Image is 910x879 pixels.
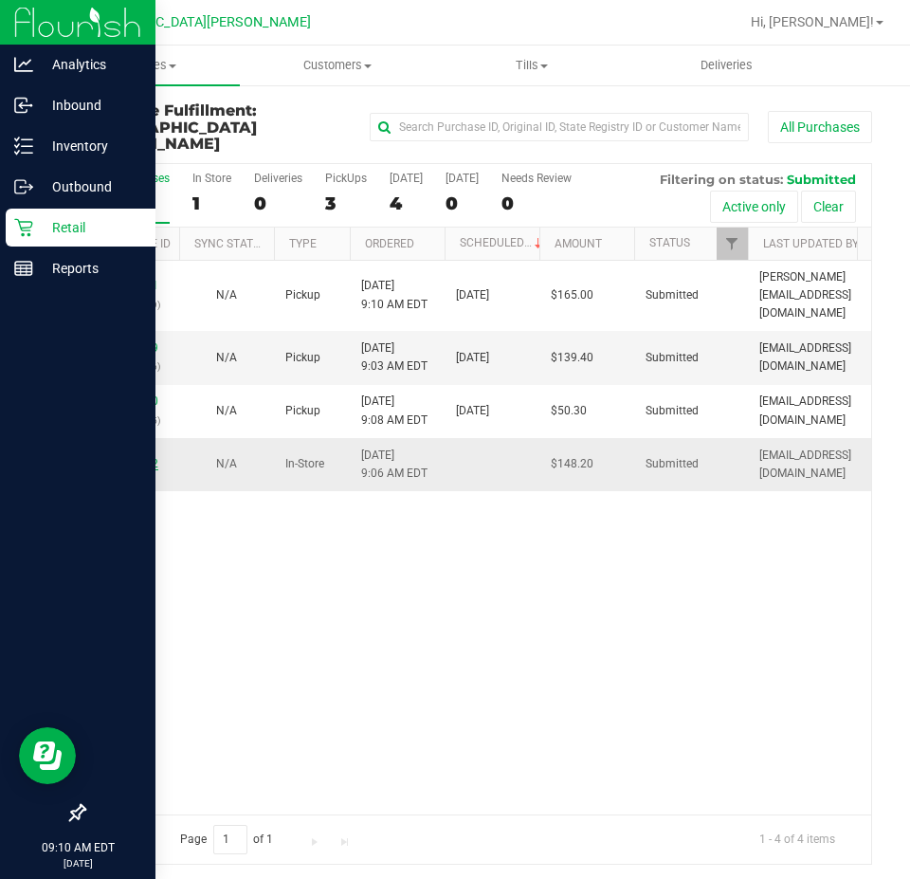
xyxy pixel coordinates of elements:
a: Ordered [365,237,414,250]
button: N/A [216,349,237,367]
div: 3 [325,192,367,214]
button: N/A [216,455,237,473]
p: Outbound [33,175,147,198]
inline-svg: Retail [14,218,33,237]
span: $148.20 [551,455,593,473]
a: Customers [240,46,434,85]
p: Inventory [33,135,147,157]
inline-svg: Reports [14,259,33,278]
div: [DATE] [390,172,423,185]
button: N/A [216,286,237,304]
a: Tills [434,46,628,85]
button: N/A [216,402,237,420]
inline-svg: Inventory [14,137,33,156]
inline-svg: Inbound [14,96,33,115]
span: Page of 1 [164,825,289,854]
a: Sync Status [194,237,267,250]
span: $50.30 [551,402,587,420]
button: All Purchases [768,111,872,143]
p: Retail [33,216,147,239]
p: Analytics [33,53,147,76]
div: PickUps [325,172,367,185]
iframe: Resource center [19,727,76,784]
div: Deliveries [254,172,302,185]
span: $139.40 [551,349,593,367]
span: Customers [241,57,433,74]
div: Needs Review [501,172,572,185]
div: 0 [254,192,302,214]
span: Deliveries [675,57,778,74]
span: Hi, [PERSON_NAME]! [751,14,874,29]
span: In-Store [285,455,324,473]
div: 0 [446,192,479,214]
span: Submitted [646,402,699,420]
span: Not Applicable [216,457,237,470]
p: Inbound [33,94,147,117]
input: Search Purchase ID, Original ID, State Registry ID or Customer Name... [370,113,749,141]
p: Reports [33,257,147,280]
span: [DATE] 9:03 AM EDT [361,339,428,375]
span: Submitted [646,455,699,473]
a: Last Updated By [763,237,859,250]
a: Amount [555,237,602,250]
span: [GEOGRAPHIC_DATA][PERSON_NAME] [77,14,311,30]
span: [DATE] 9:10 AM EDT [361,277,428,313]
a: Deliveries [629,46,824,85]
span: [DATE] [456,349,489,367]
span: Submitted [646,349,699,367]
span: Submitted [787,172,856,187]
span: Tills [435,57,628,74]
span: Pickup [285,349,320,367]
button: Clear [801,191,856,223]
span: 1 - 4 of 4 items [744,825,850,853]
div: 0 [501,192,572,214]
a: Scheduled [460,236,546,249]
span: [GEOGRAPHIC_DATA][PERSON_NAME] [83,119,257,154]
p: 09:10 AM EDT [9,839,147,856]
p: [DATE] [9,856,147,870]
div: 1 [192,192,231,214]
button: Active only [710,191,798,223]
inline-svg: Analytics [14,55,33,74]
span: Submitted [646,286,699,304]
span: $165.00 [551,286,593,304]
a: Filter [717,228,748,260]
a: Type [289,237,317,250]
a: Status [649,236,690,249]
span: [DATE] 9:06 AM EDT [361,447,428,483]
span: Pickup [285,286,320,304]
span: Pickup [285,402,320,420]
inline-svg: Outbound [14,177,33,196]
div: 4 [390,192,423,214]
span: [DATE] 9:08 AM EDT [361,393,428,429]
div: In Store [192,172,231,185]
span: Filtering on status: [660,172,783,187]
span: Not Applicable [216,404,237,417]
input: 1 [213,825,247,854]
span: [DATE] [456,402,489,420]
div: [DATE] [446,172,479,185]
span: Not Applicable [216,288,237,302]
span: Not Applicable [216,351,237,364]
h3: Purchase Fulfillment: [83,102,346,153]
span: [DATE] [456,286,489,304]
